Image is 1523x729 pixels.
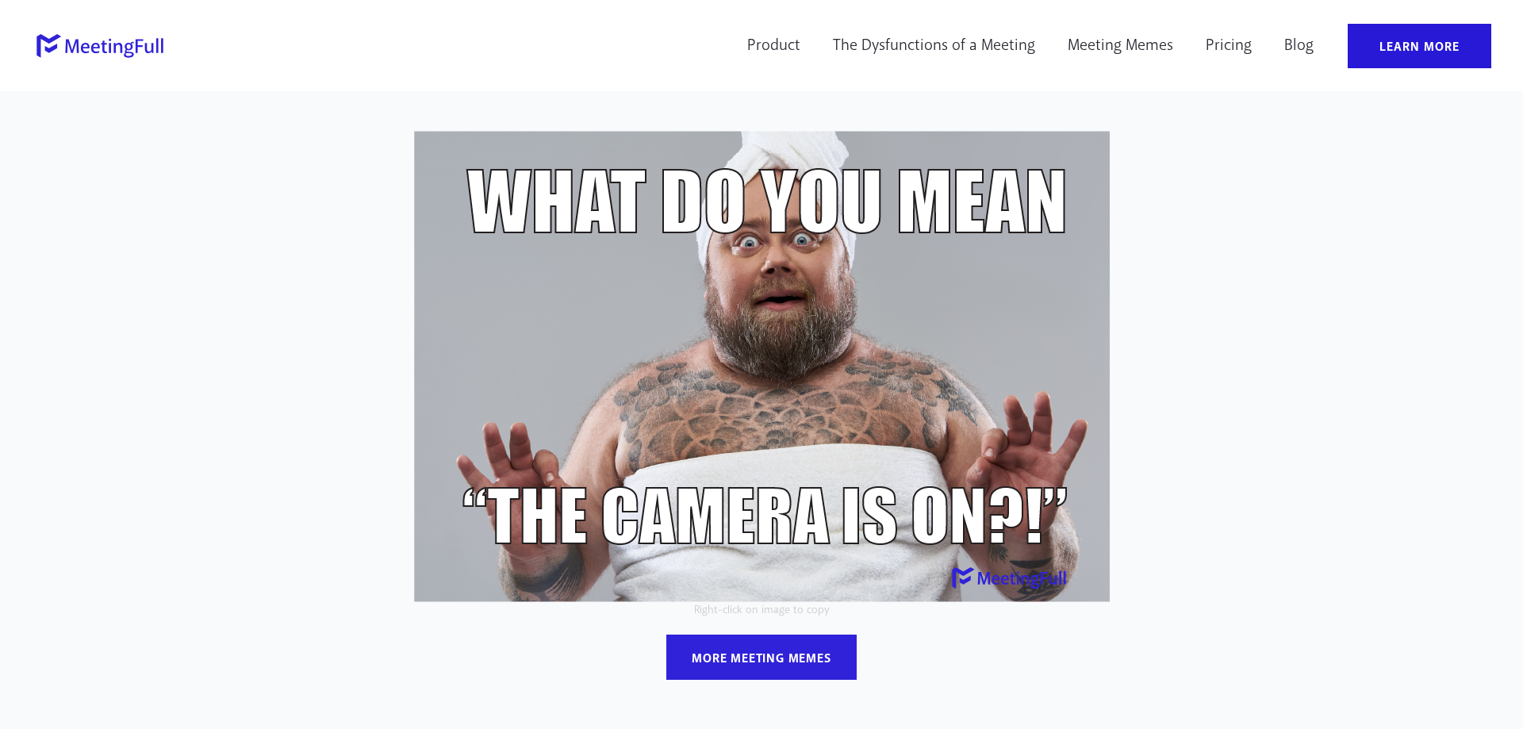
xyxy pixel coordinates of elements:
a: Blog [1274,24,1324,68]
a: Learn More [1348,24,1491,68]
a: The Dysfunctions of a Meeting [823,24,1045,68]
a: Pricing [1195,24,1262,68]
a: Meeting Memes [1057,24,1183,68]
a: Product [737,24,811,68]
a: more meeting memes [666,635,856,680]
div: more meeting memes [692,650,831,667]
img: What do you mean the camera is on?! meeting meme [414,131,1110,602]
p: Right-click on image to copy [301,602,1222,619]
